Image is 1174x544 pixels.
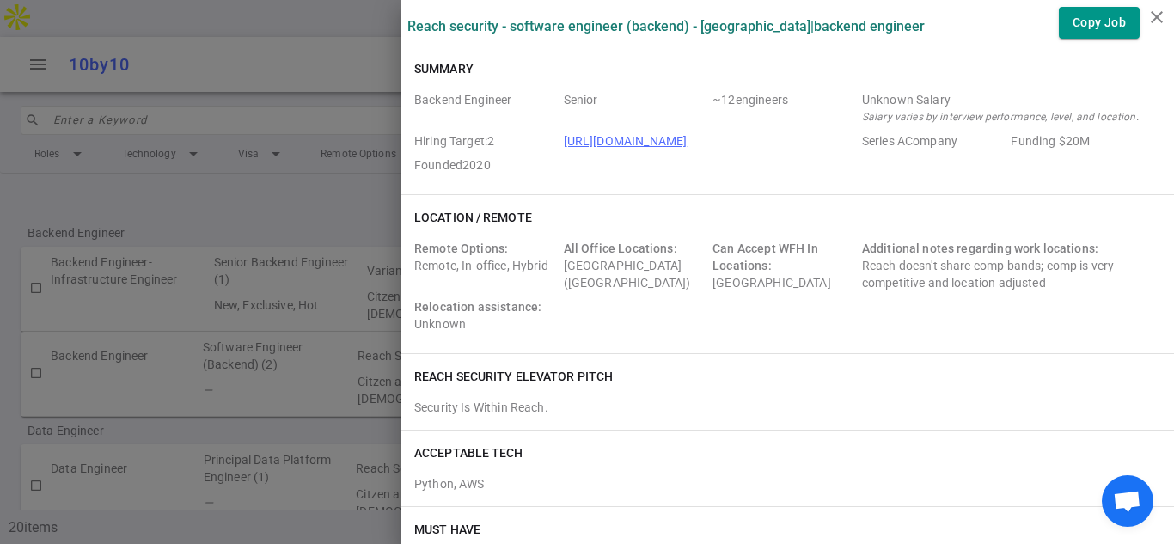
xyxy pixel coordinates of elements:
[414,132,557,150] span: Hiring Target
[414,156,557,174] span: Employer Founded
[1011,132,1153,150] span: Employer Founding
[414,209,532,226] h6: Location / Remote
[712,240,855,291] div: [GEOGRAPHIC_DATA]
[564,134,688,148] a: [URL][DOMAIN_NAME]
[862,240,1153,291] div: Reach doesn't share comp bands; comp is very competitive and location adjusted
[414,399,1160,416] div: Security Is Within Reach.
[564,241,677,255] span: All Office Locations:
[1102,475,1153,527] div: Open chat
[1146,7,1167,28] i: close
[414,240,557,291] div: Remote, In-office, Hybrid
[414,444,523,461] h6: ACCEPTABLE TECH
[564,240,706,291] div: [GEOGRAPHIC_DATA] ([GEOGRAPHIC_DATA])
[862,241,1098,255] span: Additional notes regarding work locations:
[414,468,1160,492] div: Python, AWS
[564,132,855,150] span: Company URL
[862,132,1005,150] span: Employer Stage e.g. Series A
[862,111,1139,123] i: Salary varies by interview performance, level, and location.
[414,521,480,538] h6: Must Have
[414,300,541,314] span: Relocation assistance:
[414,60,474,77] h6: Summary
[712,241,818,272] span: Can Accept WFH In Locations:
[1059,7,1140,39] button: Copy Job
[414,368,613,385] h6: Reach Security elevator pitch
[414,298,557,333] div: Unknown
[564,91,706,125] span: Level
[414,91,557,125] span: Roles
[414,241,508,255] span: Remote Options:
[862,91,1153,108] div: Salary Range
[712,91,855,125] span: Team Count
[407,18,925,34] label: Reach Security - Software Engineer (Backend) - [GEOGRAPHIC_DATA] | Backend Engineer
